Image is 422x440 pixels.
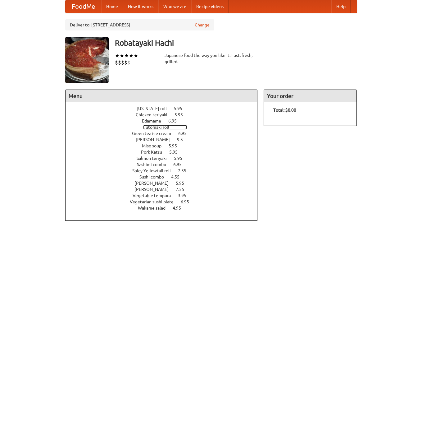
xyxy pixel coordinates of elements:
h4: Your order [264,90,356,102]
span: 4.55 [171,174,186,179]
li: $ [121,59,124,66]
a: Change [195,22,210,28]
span: 7.55 [176,187,190,192]
span: 5.95 [176,181,190,186]
a: Miso soup 5.95 [142,143,188,148]
a: Vegetarian sushi plate 6.95 [130,199,201,204]
span: Spicy Yellowtail roll [132,168,177,173]
span: Futomaki roll [143,125,175,130]
a: Futomaki roll [143,125,187,130]
span: 5.95 [169,150,184,155]
a: Home [101,0,123,13]
li: ★ [129,52,134,59]
span: 3.95 [178,193,193,198]
span: [US_STATE] roll [137,106,173,111]
div: Deliver to: [STREET_ADDRESS] [65,19,214,30]
a: FoodMe [66,0,101,13]
li: $ [124,59,127,66]
h3: Robatayaki Hachi [115,37,357,49]
span: 7.55 [178,168,193,173]
span: Vegetable tempura [133,193,177,198]
a: Sushi combo 4.55 [139,174,191,179]
span: 6.95 [178,131,193,136]
span: [PERSON_NAME] [134,181,175,186]
a: [PERSON_NAME] 5.95 [134,181,196,186]
a: How it works [123,0,158,13]
a: Salmon teriyaki 5.95 [137,156,194,161]
a: Help [331,0,351,13]
a: Pork Katsu 5.95 [141,150,189,155]
span: Sushi combo [139,174,170,179]
a: Edamame 6.95 [142,118,188,123]
span: Vegetarian sushi plate [130,199,180,204]
span: 5.95 [169,143,183,148]
a: [US_STATE] roll 5.95 [137,106,194,111]
div: Japanese food the way you like it. Fast, fresh, grilled. [165,52,258,65]
li: ★ [115,52,120,59]
span: Salmon teriyaki [137,156,173,161]
li: ★ [124,52,129,59]
a: Green tea ice cream 6.95 [132,131,198,136]
a: Chicken teriyaki 5.95 [136,112,194,117]
a: Wakame salad 4.95 [138,206,193,211]
a: Sashimi combo 6.95 [137,162,193,167]
a: Vegetable tempura 3.95 [133,193,198,198]
li: $ [115,59,118,66]
h4: Menu [66,90,257,102]
li: $ [118,59,121,66]
span: Wakame salad [138,206,172,211]
span: Edamame [142,118,167,123]
b: Total: $0.00 [273,108,296,113]
span: 5.95 [174,106,188,111]
span: Sashimi combo [137,162,172,167]
span: Miso soup [142,143,168,148]
span: 6.95 [181,199,195,204]
span: Green tea ice cream [132,131,177,136]
a: Recipe videos [191,0,229,13]
a: [PERSON_NAME] 9.5 [136,137,194,142]
span: [PERSON_NAME] [134,187,175,192]
span: 5.95 [175,112,189,117]
img: angular.jpg [65,37,109,83]
span: Chicken teriyaki [136,112,174,117]
span: 6.95 [168,118,183,123]
span: [PERSON_NAME] [136,137,176,142]
a: Spicy Yellowtail roll 7.55 [132,168,198,173]
span: Pork Katsu [141,150,168,155]
span: 6.95 [173,162,188,167]
span: 4.95 [173,206,187,211]
a: [PERSON_NAME] 7.55 [134,187,196,192]
span: 5.95 [174,156,188,161]
li: ★ [134,52,138,59]
li: $ [127,59,130,66]
li: ★ [120,52,124,59]
span: 9.5 [177,137,189,142]
a: Who we are [158,0,191,13]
